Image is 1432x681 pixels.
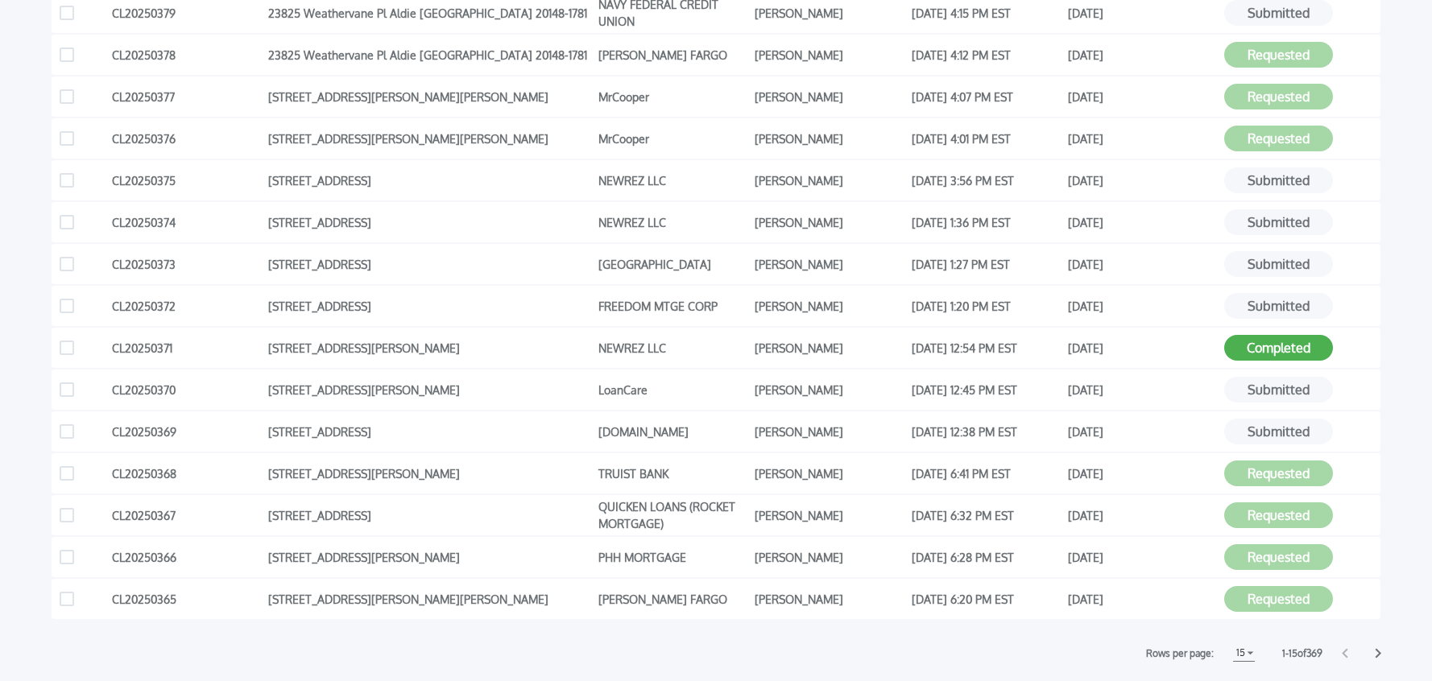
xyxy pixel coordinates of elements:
div: [PERSON_NAME] FARGO [598,43,747,67]
div: [DATE] 12:45 PM EST [912,378,1060,402]
div: CL20250368 [112,461,260,485]
div: [DATE] [1068,336,1216,360]
div: [PERSON_NAME] [755,461,903,485]
div: [PERSON_NAME] [755,587,903,611]
div: QUICKEN LOANS (ROCKET MORTGAGE) [598,503,747,527]
div: CL20250376 [112,126,260,151]
div: 23825 Weathervane Pl Aldie [GEOGRAPHIC_DATA] 20148-1781 [268,1,590,25]
div: [DATE] 6:41 PM EST [912,461,1060,485]
div: [STREET_ADDRESS][PERSON_NAME] [268,378,590,402]
div: CL20250373 [112,252,260,276]
button: Completed [1224,335,1333,361]
div: [STREET_ADDRESS] [268,503,590,527]
div: [PERSON_NAME] [755,336,903,360]
button: Submitted [1224,209,1333,235]
div: NEWREZ LLC [598,168,747,192]
button: Submitted [1224,419,1333,444]
div: [PERSON_NAME] [755,252,903,276]
div: [STREET_ADDRESS][PERSON_NAME][PERSON_NAME] [268,85,590,109]
div: [STREET_ADDRESS][PERSON_NAME][PERSON_NAME] [268,587,590,611]
div: [DATE] 12:38 PM EST [912,419,1060,444]
div: CL20250372 [112,294,260,318]
div: [STREET_ADDRESS][PERSON_NAME] [268,336,590,360]
div: [PERSON_NAME] [755,1,903,25]
div: CL20250374 [112,210,260,234]
div: CL20250366 [112,545,260,569]
div: [STREET_ADDRESS][PERSON_NAME] [268,545,590,569]
div: MrCooper [598,85,747,109]
div: [DATE] [1068,378,1216,402]
div: [STREET_ADDRESS] [268,294,590,318]
div: [DATE] 6:28 PM EST [912,545,1060,569]
div: [DATE] [1068,126,1216,151]
div: [DATE] 1:20 PM EST [912,294,1060,318]
div: [PERSON_NAME] [755,545,903,569]
div: [PERSON_NAME] [755,43,903,67]
button: 15 [1233,645,1255,662]
div: [DOMAIN_NAME] [598,419,747,444]
button: Requested [1224,42,1333,68]
div: [DATE] 6:32 PM EST [912,503,1060,527]
div: CL20250371 [112,336,260,360]
button: Requested [1224,84,1333,109]
div: [DATE] [1068,43,1216,67]
div: [PERSON_NAME] [755,378,903,402]
button: Submitted [1224,377,1333,402]
div: [GEOGRAPHIC_DATA] [598,252,747,276]
button: Requested [1224,126,1333,151]
label: 1 - 15 of 369 [1282,646,1322,662]
div: 23825 Weathervane Pl Aldie [GEOGRAPHIC_DATA] 20148-1781 [268,43,590,67]
div: FREEDOM MTGE CORP [598,294,747,318]
div: [PERSON_NAME] FARGO [598,587,747,611]
div: [DATE] 3:56 PM EST [912,168,1060,192]
div: CL20250369 [112,419,260,444]
button: Submitted [1224,251,1333,277]
div: CL20250365 [112,587,260,611]
div: MrCooper [598,126,747,151]
div: [PERSON_NAME] [755,126,903,151]
div: CL20250367 [112,503,260,527]
div: [DATE] [1068,461,1216,485]
div: [STREET_ADDRESS] [268,252,590,276]
div: TRUIST BANK [598,461,747,485]
div: [PERSON_NAME] [755,503,903,527]
button: Requested [1224,544,1333,570]
div: NEWREZ LLC [598,210,747,234]
div: [STREET_ADDRESS] [268,168,590,192]
div: NEWREZ LLC [598,336,747,360]
div: CL20250378 [112,43,260,67]
div: NAVY FEDERAL CREDIT UNION [598,1,747,25]
div: [DATE] [1068,545,1216,569]
div: [DATE] [1068,252,1216,276]
div: [STREET_ADDRESS][PERSON_NAME] [268,461,590,485]
div: [STREET_ADDRESS][PERSON_NAME][PERSON_NAME] [268,126,590,151]
label: Rows per page: [1146,646,1214,662]
div: PHH MORTGAGE [598,545,747,569]
div: [PERSON_NAME] [755,85,903,109]
div: LoanCare [598,378,747,402]
div: [DATE] [1068,419,1216,444]
div: [DATE] 12:54 PM EST [912,336,1060,360]
div: [STREET_ADDRESS] [268,210,590,234]
div: CL20250375 [112,168,260,192]
div: [PERSON_NAME] [755,294,903,318]
div: [DATE] 1:27 PM EST [912,252,1060,276]
div: [PERSON_NAME] [755,419,903,444]
div: [DATE] [1068,503,1216,527]
div: [DATE] 6:20 PM EST [912,587,1060,611]
button: Requested [1224,586,1333,612]
div: [DATE] 4:12 PM EST [912,43,1060,67]
div: [DATE] [1068,294,1216,318]
button: Submitted [1224,293,1333,319]
div: CL20250377 [112,85,260,109]
div: [PERSON_NAME] [755,168,903,192]
div: CL20250370 [112,378,260,402]
div: [DATE] [1068,85,1216,109]
div: [STREET_ADDRESS] [268,419,590,444]
div: [DATE] 1:36 PM EST [912,210,1060,234]
button: Requested [1224,460,1333,486]
div: [DATE] 4:01 PM EST [912,126,1060,151]
div: [DATE] [1068,587,1216,611]
div: [PERSON_NAME] [755,210,903,234]
div: [DATE] [1068,1,1216,25]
